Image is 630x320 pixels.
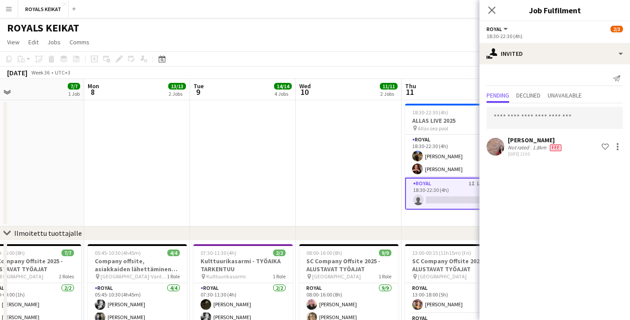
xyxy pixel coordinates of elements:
span: Kulttuurikasarmi [206,273,246,280]
span: 7/7 [68,83,80,90]
span: 9/9 [379,250,391,256]
span: Pending [487,92,509,98]
span: 10 [298,87,311,97]
div: 18:30-22:30 (4h) [487,33,623,39]
div: UTC+3 [55,69,70,76]
div: Crew has different fees then in role [548,144,563,151]
h1: ROYALS KEIKAT [7,21,79,35]
span: Allas sea pool [418,125,448,132]
span: 13:00-00:15 (11h15m) (Fri) [412,250,471,256]
span: View [7,38,19,46]
a: View [4,36,23,48]
app-job-card: 18:30-22:30 (4h)2/3ALLAS LIVE 2025 Allas sea pool2 RolesRoyal2/218:30-22:30 (4h)[PERSON_NAME][PER... [405,104,504,210]
span: Comms [70,38,89,46]
span: 1 Role [273,273,286,280]
app-card-role: Royal1I1A0/118:30-22:30 (4h) [405,178,504,210]
div: 2 Jobs [380,90,397,97]
div: Ilmoitettu tuottajalle [14,229,82,238]
span: 8 [86,87,99,97]
span: Unavailable [548,92,582,98]
button: Royal [487,26,509,32]
span: Wed [299,82,311,90]
app-card-role: Royal1/113:00-18:00 (5h)[PERSON_NAME] [405,283,504,313]
h3: Job Fulfilment [479,4,630,16]
button: ROYALS KEIKAT [18,0,69,18]
span: Declined [516,92,541,98]
h3: ALLAS LIVE 2025 [405,117,504,125]
span: 1 Role [167,273,180,280]
span: Tue [193,82,204,90]
h3: SC Company Offsite 2025 - ALUSTAVAT TYÖAJAT [299,257,398,273]
span: 7/7 [62,250,74,256]
span: Royal [487,26,502,32]
div: [DATE] 13:05 [508,151,563,157]
span: 11 [404,87,416,97]
div: 4 Jobs [274,90,291,97]
span: 07:30-11:30 (4h) [201,250,236,256]
h3: SC Company Offsite 2025 -ALUSTAVAT TYÖAJAT [405,257,504,273]
span: 05:45-10:30 (4h45m) [95,250,141,256]
span: 13/13 [168,83,186,90]
span: [GEOGRAPHIC_DATA] [312,273,361,280]
div: [DATE] [7,68,27,77]
h3: Kulttuurikasarmi - TYÖAIKA TARKENTUU [193,257,293,273]
span: Week 36 [29,69,51,76]
div: [PERSON_NAME] [508,136,563,144]
div: Not rated [508,144,531,151]
span: Edit [28,38,39,46]
span: 9 [192,87,204,97]
span: [GEOGRAPHIC_DATA]-Vantaa [100,273,167,280]
span: 2/2 [273,250,286,256]
div: 2 Jobs [169,90,186,97]
span: Mon [88,82,99,90]
span: 1 Role [379,273,391,280]
a: Edit [25,36,42,48]
span: 14/14 [274,83,292,90]
a: Jobs [44,36,64,48]
div: 1 Job [68,90,80,97]
span: 2/3 [611,26,623,32]
span: 08:00-16:00 (8h) [306,250,342,256]
span: 11/11 [380,83,398,90]
span: [GEOGRAPHIC_DATA] [418,273,467,280]
div: 1.8km [531,144,548,151]
span: 18:30-22:30 (4h) [412,109,448,116]
span: Thu [405,82,416,90]
span: 2 Roles [59,273,74,280]
div: Invited [479,43,630,64]
app-card-role: Royal2/218:30-22:30 (4h)[PERSON_NAME][PERSON_NAME] [405,135,504,178]
span: 4/4 [167,250,180,256]
span: Fee [550,144,561,151]
a: Comms [66,36,93,48]
span: Jobs [47,38,61,46]
h3: Company offsite, asiakkaiden lähettäminen matkaan [88,257,187,273]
